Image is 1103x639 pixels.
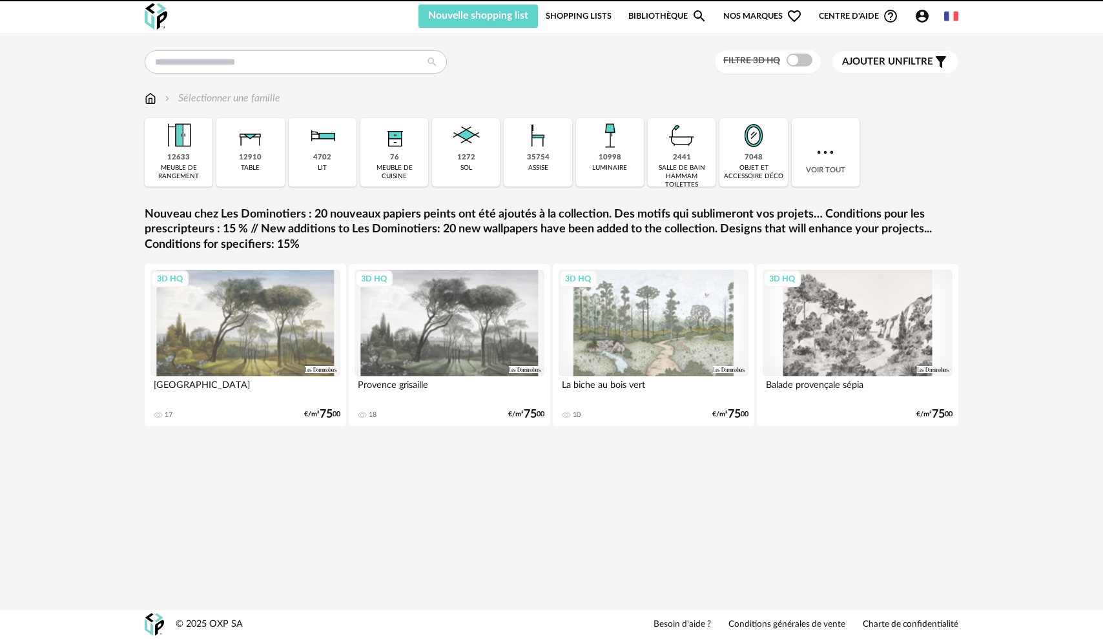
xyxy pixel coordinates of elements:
[654,619,711,631] a: Besoin d'aide ?
[145,91,156,106] img: svg+xml;base64,PHN2ZyB3aWR0aD0iMTYiIGhlaWdodD0iMTciIHZpZXdCb3g9IjAgMCAxNiAxNyIgZmlsbD0ibm9uZSIgeG...
[599,153,621,163] div: 10998
[763,270,801,287] div: 3D HQ
[355,376,544,402] div: Provence grisaille
[692,8,707,24] span: Magnify icon
[814,141,837,164] img: more.7b13dc1.svg
[559,376,748,402] div: La biche au bois vert
[162,91,280,106] div: Sélectionner une famille
[508,410,544,419] div: €/m² 00
[914,8,936,24] span: Account Circle icon
[933,54,949,70] span: Filter icon
[559,270,597,287] div: 3D HQ
[457,153,475,163] div: 1272
[355,270,393,287] div: 3D HQ
[305,118,340,153] img: Literie.png
[150,376,340,402] div: [GEOGRAPHIC_DATA]
[592,118,627,153] img: Luminaire.png
[787,8,802,24] span: Heart Outline icon
[944,9,958,23] img: fr
[145,3,167,30] img: OXP
[745,153,763,163] div: 7048
[883,8,898,24] span: Help Circle Outline icon
[460,164,472,172] div: sol
[652,164,712,189] div: salle de bain hammam toilettes
[369,411,376,420] div: 18
[176,618,243,631] div: © 2025 OXP SA
[712,410,748,419] div: €/m² 00
[239,153,262,163] div: 12910
[145,613,164,636] img: OXP
[241,164,260,172] div: table
[842,56,933,68] span: filtre
[916,410,953,419] div: €/m² 00
[390,153,399,163] div: 76
[320,410,333,419] span: 75
[313,153,331,163] div: 4702
[728,410,741,419] span: 75
[161,118,196,153] img: Meuble%20de%20rangement.png
[418,5,538,28] button: Nouvelle shopping list
[757,264,958,426] a: 3D HQ Balade provençale sépia €/m²7500
[736,118,771,153] img: Miroir.png
[763,376,953,402] div: Balade provençale sépia
[377,118,412,153] img: Rangement.png
[349,264,550,426] a: 3D HQ Provence grisaille 18 €/m²7500
[723,5,802,28] span: Nos marques
[145,207,958,252] a: Nouveau chez Les Dominotiers : 20 nouveaux papiers peints ont été ajoutés à la collection. Des mo...
[233,118,268,153] img: Table.png
[364,164,424,181] div: meuble de cuisine
[819,8,898,24] span: Centre d'aideHelp Circle Outline icon
[521,118,555,153] img: Assise.png
[932,410,945,419] span: 75
[723,56,780,65] span: Filtre 3D HQ
[165,411,172,420] div: 17
[151,270,189,287] div: 3D HQ
[162,91,172,106] img: svg+xml;base64,PHN2ZyB3aWR0aD0iMTYiIGhlaWdodD0iMTYiIHZpZXdCb3g9IjAgMCAxNiAxNiIgZmlsbD0ibm9uZSIgeG...
[673,153,691,163] div: 2441
[428,10,528,21] span: Nouvelle shopping list
[665,118,699,153] img: Salle%20de%20bain.png
[573,411,581,420] div: 10
[524,410,537,419] span: 75
[546,5,612,28] a: Shopping Lists
[527,153,550,163] div: 35754
[449,118,484,153] img: Sol.png
[863,619,958,631] a: Charte de confidentialité
[528,164,548,172] div: assise
[628,5,707,28] a: BibliothèqueMagnify icon
[149,164,209,181] div: meuble de rangement
[304,410,340,419] div: €/m² 00
[728,619,845,631] a: Conditions générales de vente
[553,264,754,426] a: 3D HQ La biche au bois vert 10 €/m²7500
[167,153,190,163] div: 12633
[723,164,783,181] div: objet et accessoire déco
[592,164,627,172] div: luminaire
[842,57,903,66] span: Ajouter un
[318,164,327,172] div: lit
[914,8,930,24] span: Account Circle icon
[145,264,346,426] a: 3D HQ [GEOGRAPHIC_DATA] 17 €/m²7500
[792,118,860,187] div: Voir tout
[832,51,958,73] button: Ajouter unfiltre Filter icon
